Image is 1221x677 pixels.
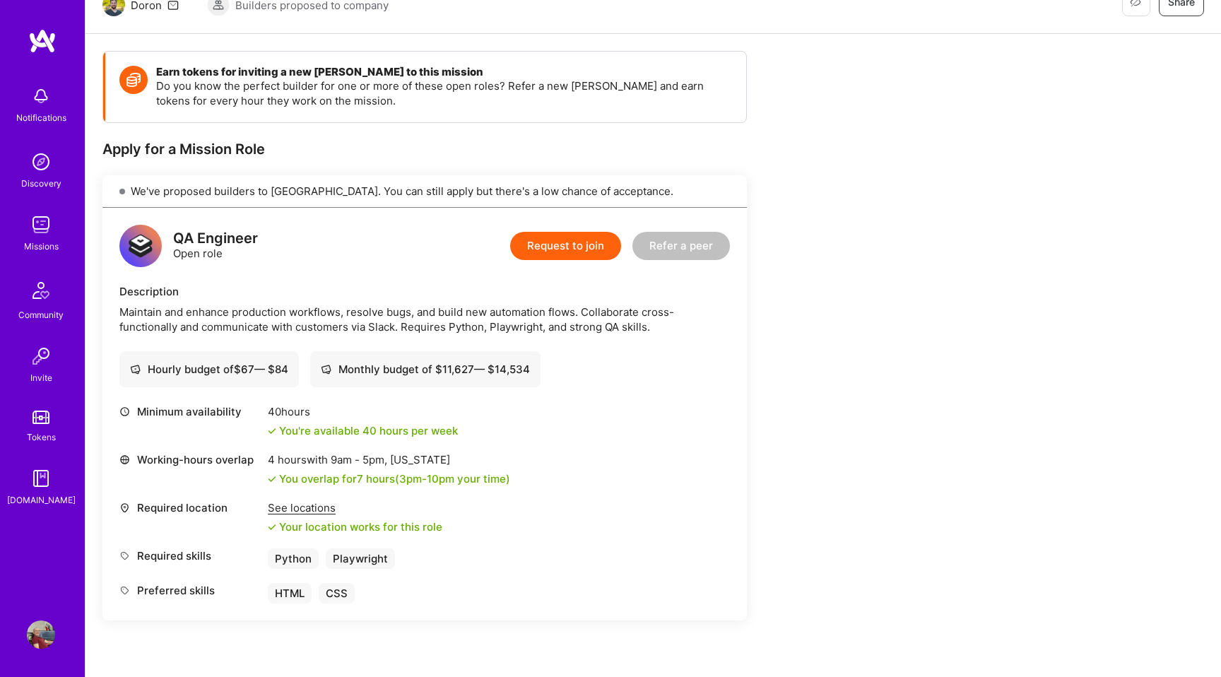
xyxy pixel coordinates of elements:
[18,307,64,322] div: Community
[268,519,442,534] div: Your location works for this role
[102,140,747,158] div: Apply for a Mission Role
[510,232,621,260] button: Request to join
[326,548,395,569] div: Playwright
[268,583,312,604] div: HTML
[27,342,55,370] img: Invite
[21,176,61,191] div: Discovery
[7,493,76,507] div: [DOMAIN_NAME]
[119,452,261,467] div: Working-hours overlap
[279,471,510,486] div: You overlap for 7 hours ( your time)
[130,362,288,377] div: Hourly budget of $ 67 — $ 84
[24,239,59,254] div: Missions
[33,411,49,424] img: tokens
[119,404,261,419] div: Minimum availability
[268,500,442,515] div: See locations
[268,423,458,438] div: You're available 40 hours per week
[119,583,261,598] div: Preferred skills
[156,78,732,108] p: Do you know the perfect builder for one or more of these open roles? Refer a new [PERSON_NAME] an...
[23,620,59,649] a: User Avatar
[156,66,732,78] h4: Earn tokens for inviting a new [PERSON_NAME] to this mission
[27,148,55,176] img: discovery
[328,453,390,466] span: 9am - 5pm ,
[119,406,130,417] i: icon Clock
[268,475,276,483] i: icon Check
[119,551,130,561] i: icon Tag
[30,370,52,385] div: Invite
[27,620,55,649] img: User Avatar
[119,284,730,299] div: Description
[268,404,458,419] div: 40 hours
[27,82,55,110] img: bell
[119,585,130,596] i: icon Tag
[268,427,276,435] i: icon Check
[632,232,730,260] button: Refer a peer
[27,211,55,239] img: teamwork
[321,362,530,377] div: Monthly budget of $ 11,627 — $ 14,534
[119,454,130,465] i: icon World
[319,583,355,604] div: CSS
[27,430,56,445] div: Tokens
[102,175,747,208] div: We've proposed builders to [GEOGRAPHIC_DATA]. You can still apply but there's a low chance of acc...
[268,452,510,467] div: 4 hours with [US_STATE]
[24,273,58,307] img: Community
[173,231,258,246] div: QA Engineer
[28,28,57,54] img: logo
[27,464,55,493] img: guide book
[130,364,141,375] i: icon Cash
[119,66,148,94] img: Token icon
[119,502,130,513] i: icon Location
[268,523,276,531] i: icon Check
[119,305,730,334] div: Maintain and enhance production workflows, resolve bugs, and build new automation flows. Collabor...
[16,110,66,125] div: Notifications
[321,364,331,375] i: icon Cash
[268,548,319,569] div: Python
[119,548,261,563] div: Required skills
[119,500,261,515] div: Required location
[399,472,454,485] span: 3pm - 10pm
[119,225,162,267] img: logo
[173,231,258,261] div: Open role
